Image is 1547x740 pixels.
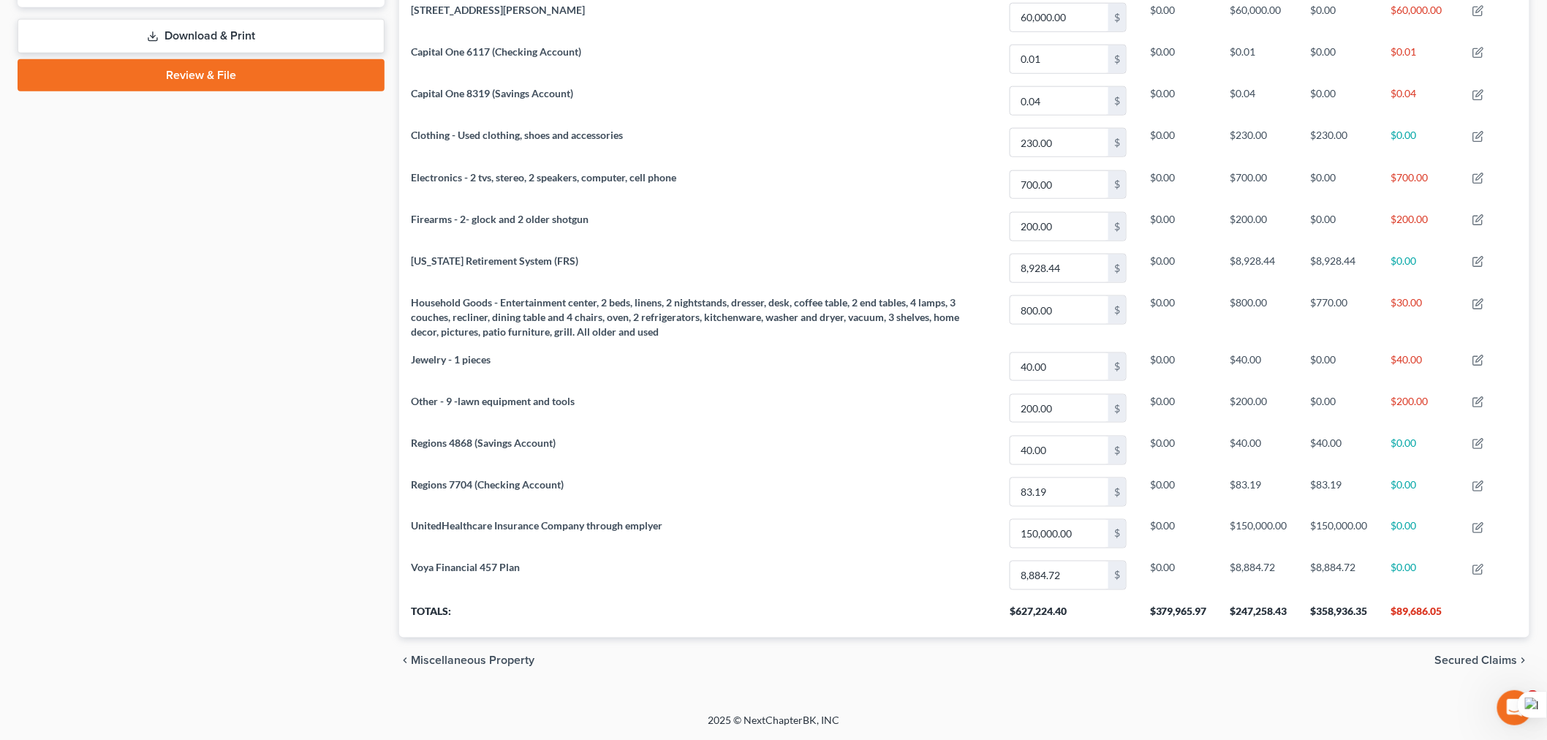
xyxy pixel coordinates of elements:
[1518,655,1529,667] i: chevron_right
[1219,80,1299,121] td: $0.04
[1010,478,1108,506] input: 0.00
[1108,4,1126,31] div: $
[1010,437,1108,464] input: 0.00
[411,4,585,16] span: [STREET_ADDRESS][PERSON_NAME]
[1380,289,1461,345] td: $30.00
[1138,555,1219,597] td: $0.00
[1138,471,1219,513] td: $0.00
[1108,213,1126,241] div: $
[1299,205,1380,247] td: $0.00
[1219,38,1299,80] td: $0.01
[1380,346,1461,388] td: $40.00
[1380,247,1461,289] td: $0.00
[1010,45,1108,73] input: 0.00
[411,213,589,225] span: Firearms - 2- glock and 2 older shotgun
[411,395,575,407] span: Other - 9 -lawn equipment and tools
[1380,388,1461,429] td: $200.00
[18,59,385,91] a: Review & File
[1380,513,1461,555] td: $0.00
[411,45,581,58] span: Capital One 6117 (Checking Account)
[1435,655,1529,667] button: Secured Claims chevron_right
[1219,205,1299,247] td: $200.00
[1527,690,1539,702] span: 4
[1299,471,1380,513] td: $83.19
[1299,247,1380,289] td: $8,928.44
[1219,247,1299,289] td: $8,928.44
[1108,520,1126,548] div: $
[1380,597,1461,638] th: $89,686.05
[1138,289,1219,345] td: $0.00
[1010,4,1108,31] input: 0.00
[1219,471,1299,513] td: $83.19
[1299,388,1380,429] td: $0.00
[1138,247,1219,289] td: $0.00
[1299,80,1380,121] td: $0.00
[1299,289,1380,345] td: $770.00
[1380,122,1461,164] td: $0.00
[1138,597,1219,638] th: $379,965.97
[399,655,534,667] button: chevron_left Miscellaneous Property
[1108,562,1126,589] div: $
[1010,520,1108,548] input: 0.00
[1108,437,1126,464] div: $
[1380,164,1461,205] td: $700.00
[1299,555,1380,597] td: $8,884.72
[1010,254,1108,282] input: 0.00
[1010,562,1108,589] input: 0.00
[1219,122,1299,164] td: $230.00
[1299,597,1380,638] th: $358,936.35
[1380,471,1461,513] td: $0.00
[411,87,573,99] span: Capital One 8319 (Savings Account)
[1380,555,1461,597] td: $0.00
[1138,429,1219,471] td: $0.00
[1219,597,1299,638] th: $247,258.43
[1108,395,1126,423] div: $
[1219,388,1299,429] td: $200.00
[1138,38,1219,80] td: $0.00
[1108,171,1126,199] div: $
[1138,122,1219,164] td: $0.00
[1138,205,1219,247] td: $0.00
[1299,38,1380,80] td: $0.00
[1497,690,1532,725] iframe: Intercom live chat
[399,655,411,667] i: chevron_left
[1138,346,1219,388] td: $0.00
[411,296,959,338] span: Household Goods - Entertainment center, 2 beds, linens, 2 nightstands, dresser, desk, coffee tabl...
[1108,353,1126,381] div: $
[357,714,1190,740] div: 2025 © NextChapterBK, INC
[1010,213,1108,241] input: 0.00
[411,254,578,267] span: [US_STATE] Retirement System (FRS)
[1219,513,1299,555] td: $150,000.00
[1219,346,1299,388] td: $40.00
[1299,164,1380,205] td: $0.00
[1219,429,1299,471] td: $40.00
[1010,296,1108,324] input: 0.00
[1108,296,1126,324] div: $
[1108,129,1126,156] div: $
[411,353,491,366] span: Jewelry - 1 pieces
[1219,555,1299,597] td: $8,884.72
[1010,353,1108,381] input: 0.00
[1010,129,1108,156] input: 0.00
[1299,429,1380,471] td: $40.00
[411,171,676,184] span: Electronics - 2 tvs, stereo, 2 speakers, computer, cell phone
[1108,254,1126,282] div: $
[1138,164,1219,205] td: $0.00
[18,19,385,53] a: Download & Print
[1138,388,1219,429] td: $0.00
[1299,346,1380,388] td: $0.00
[1010,171,1108,199] input: 0.00
[399,597,998,638] th: Totals:
[1435,655,1518,667] span: Secured Claims
[1380,205,1461,247] td: $200.00
[1299,122,1380,164] td: $230.00
[411,655,534,667] span: Miscellaneous Property
[1108,87,1126,115] div: $
[1010,87,1108,115] input: 0.00
[1299,513,1380,555] td: $150,000.00
[411,129,623,141] span: Clothing - Used clothing, shoes and accessories
[1219,289,1299,345] td: $800.00
[1380,80,1461,121] td: $0.04
[411,562,520,574] span: Voya Financial 457 Plan
[1138,80,1219,121] td: $0.00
